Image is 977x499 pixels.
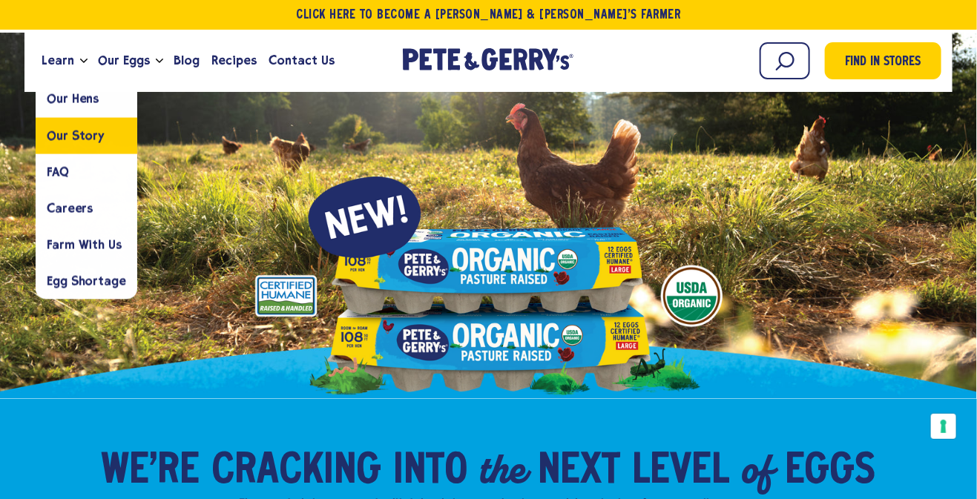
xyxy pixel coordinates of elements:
em: of [742,442,774,495]
span: FAQ [47,165,69,179]
a: Learn [36,41,80,81]
a: Farm With Us [36,226,137,262]
a: Blog [168,41,205,81]
span: Blog [174,51,200,70]
button: Open the dropdown menu for Our Eggs [156,59,163,64]
span: Find in Stores [846,53,921,73]
input: Search [760,42,810,79]
span: Eggs​ [786,449,876,494]
span: Cracking [212,449,382,494]
a: Contact Us [263,41,341,81]
a: Careers [36,190,137,226]
span: Egg Shortage [47,274,126,288]
button: Open the dropdown menu for Learn [80,59,88,64]
em: the [480,442,527,495]
a: Egg Shortage [36,262,137,299]
span: Next [539,449,621,494]
button: Your consent preferences for tracking technologies [931,414,956,439]
span: into [394,449,468,494]
span: Learn [42,51,74,70]
span: We’re [102,449,200,494]
a: Find in Stores [825,42,941,79]
span: Contact Us [269,51,335,70]
a: Our Eggs [92,41,156,81]
a: Our Hens [36,81,137,117]
span: Our Eggs [98,51,150,70]
a: FAQ [36,153,137,190]
span: Farm With Us [47,237,122,251]
a: Our Story [36,117,137,153]
span: Careers [47,201,93,215]
span: Our Story [47,128,105,142]
span: Level [633,449,730,494]
a: Recipes [205,41,263,81]
span: Our Hens [47,92,99,106]
span: Recipes [211,51,257,70]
